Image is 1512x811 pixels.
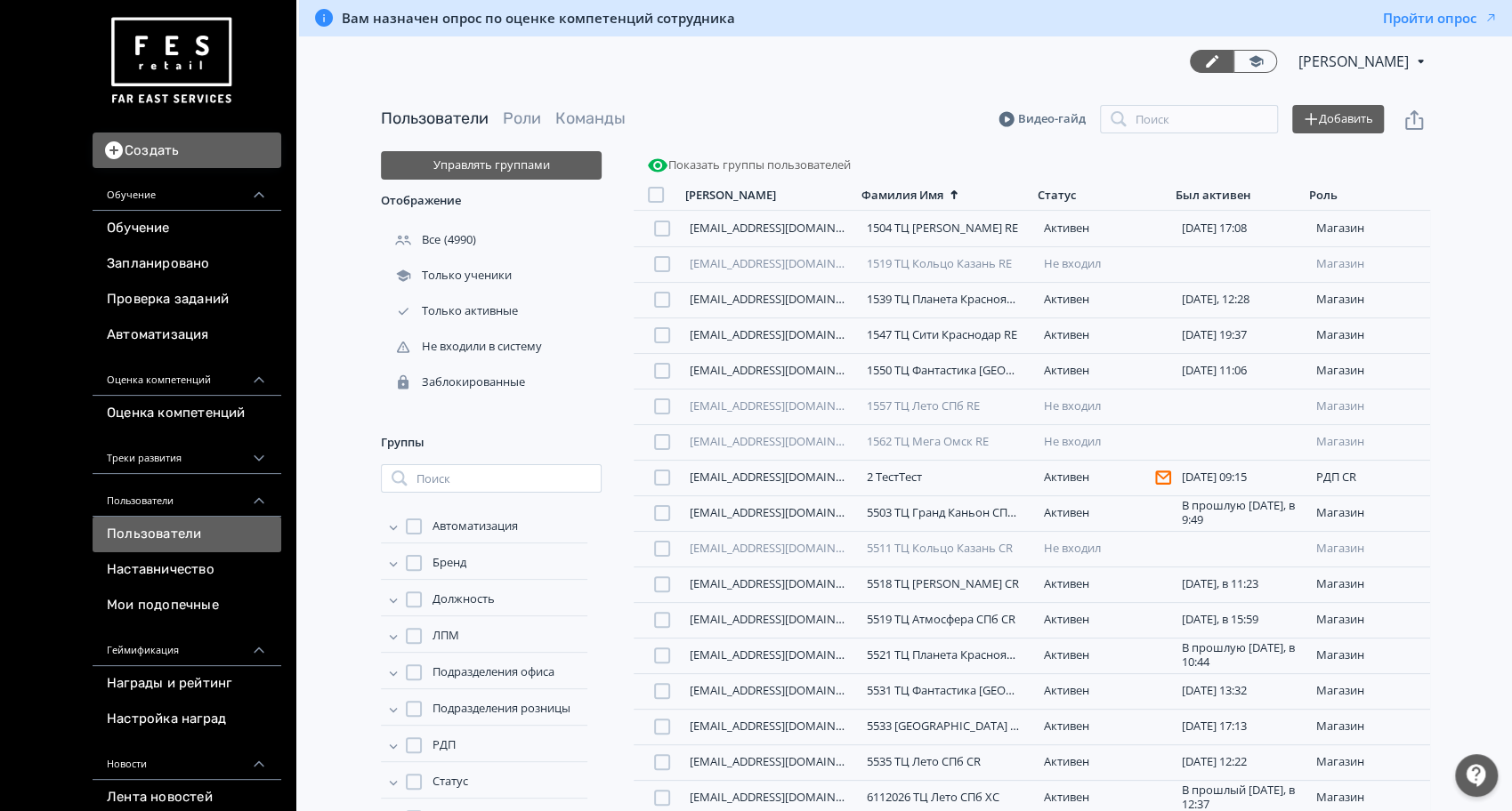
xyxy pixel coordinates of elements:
[1315,684,1423,698] div: Магазин
[1315,364,1423,378] div: Магазин
[690,789,877,805] a: [EMAIL_ADDRESS][DOMAIN_NAME]
[1315,577,1423,591] div: Магазин
[1383,9,1498,27] button: Пройти опрос
[433,590,495,608] span: Должность
[690,291,877,307] a: [EMAIL_ADDRESS][DOMAIN_NAME]
[1038,188,1076,203] div: Статус
[867,433,989,449] a: 1562 ТЦ Мега Омск RE
[1315,506,1423,520] div: Магазин
[1044,684,1164,698] div: Активен
[1044,791,1164,805] div: Активен
[999,110,1086,128] a: Видео-гайд
[93,737,281,780] div: Новости
[1182,364,1302,378] div: [DATE] 11:06
[690,753,877,769] a: [EMAIL_ADDRESS][DOMAIN_NAME]
[1315,719,1423,734] div: Магазин
[867,504,1031,520] a: 5503 ТЦ Гранд Каньон СПб CR
[1182,684,1302,698] div: [DATE] 13:32
[1182,641,1302,669] div: В прошлую [DATE], в 10:44
[433,518,518,535] span: Автоматизация
[381,222,602,258] div: (4990)
[93,474,281,517] div: Пользователи
[867,646,1042,662] a: 5521 ТЦ Планета Красноярск CR
[381,108,489,128] a: Пользователи
[93,211,281,246] a: Обучение
[1182,577,1302,591] div: [DATE], в 11:23
[381,303,522,319] div: Только активные
[867,469,922,485] a: 2 ТестТест
[867,789,999,805] a: 6112026 ТЦ Лето СПб ХС
[381,339,546,355] div: Не входили в систему
[555,108,626,128] a: Команды
[93,623,281,666] div: Геймификация
[1044,221,1164,236] div: Активен
[1309,188,1338,203] div: Роль
[93,353,281,396] div: Оценка компетенций
[1044,399,1164,414] div: Не входил
[93,246,281,282] a: Запланировано
[1403,109,1425,131] svg: Экспорт пользователей файлом
[1182,221,1302,236] div: [DATE] 17:08
[433,773,468,791] span: Статус
[381,374,529,390] div: Заблокированные
[1315,328,1423,342] div: Магазин
[867,397,980,414] a: 1557 ТЦ Лето СПб RE
[1044,542,1164,556] div: Не входил
[867,753,981,769] a: 5535 ТЦ Лето СПб CR
[433,554,466,572] span: Бренд
[1315,791,1423,805] div: Магазин
[867,291,1041,307] a: 1539 ТЦ Планета Красноярск RE
[690,220,877,236] a: [EMAIL_ADDRESS][DOMAIN_NAME]
[381,151,602,180] button: Управлять группами
[1182,783,1302,811] div: В прошлый [DATE], в 12:37
[643,151,854,180] button: Показать группы пользователей
[93,552,281,588] a: Наставничество
[93,317,281,353] a: Автоматизация
[1233,50,1277,73] a: Переключиться в режим ученика
[1044,577,1164,591] div: Активен
[867,682,1092,698] a: 5531 ТЦ Фантастика [GEOGRAPHIC_DATA]
[1044,613,1164,627] div: Активен
[1315,257,1423,271] div: Магазин
[93,702,281,737] a: Настройка наград
[690,718,877,734] a: [EMAIL_ADDRESS][DOMAIN_NAME]
[93,132,281,168] button: Создать
[93,666,281,702] a: Награды и рейтинг
[1182,328,1302,342] div: [DATE] 19:37
[867,255,1012,271] a: 1519 ТЦ Кольцо Казань RE
[867,575,1019,591] a: 5518 ТЦ [PERSON_NAME] CR
[1292,105,1384,133] button: Добавить
[1182,719,1302,734] div: [DATE] 17:13
[107,11,235,111] img: https://files.teachbase.ru/system/account/57463/logo/medium-936fc5084dd2c598f50a98b9cbe0469a.png
[1315,293,1423,307] div: Магазин
[1315,755,1423,769] div: Магазин
[433,627,459,645] span: ЛПМ
[93,168,281,211] div: Обучение
[1315,542,1423,556] div: Магазин
[867,362,1108,378] a: 1550 ТЦ Фантастика [GEOGRAPHIC_DATA] RE
[867,718,1140,734] a: 5533 [GEOGRAPHIC_DATA] [GEOGRAPHIC_DATA] CR
[1044,648,1164,662] div: Активен
[867,326,1017,342] a: 1547 ТЦ Сити Краснодар RE
[690,540,877,556] a: [EMAIL_ADDRESS][DOMAIN_NAME]
[690,646,877,662] a: [EMAIL_ADDRESS][DOMAIN_NAME]
[1044,435,1164,449] div: Не входил
[867,611,1015,627] a: 5519 ТЦ Атмосфера СПб CR
[1315,399,1423,414] div: Магазин
[685,188,776,203] div: [PERSON_NAME]
[1315,613,1423,627] div: Магазин
[1044,755,1164,769] div: Активен
[1044,506,1164,520] div: Активен
[1175,188,1249,203] div: Был активен
[93,517,281,552] a: Пользователи
[1315,221,1423,236] div: Магазин
[1182,470,1302,485] div: [DATE] 09:15
[1044,364,1164,378] div: Активен
[1298,51,1411,72] span: Светлана Илюхина
[1044,470,1164,486] div: Активен
[381,232,444,248] div: Все
[1182,755,1302,769] div: [DATE] 12:22
[93,588,281,623] a: Мои подопечные
[93,396,281,431] a: Оценка компетенций
[93,431,281,474] div: Треки развития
